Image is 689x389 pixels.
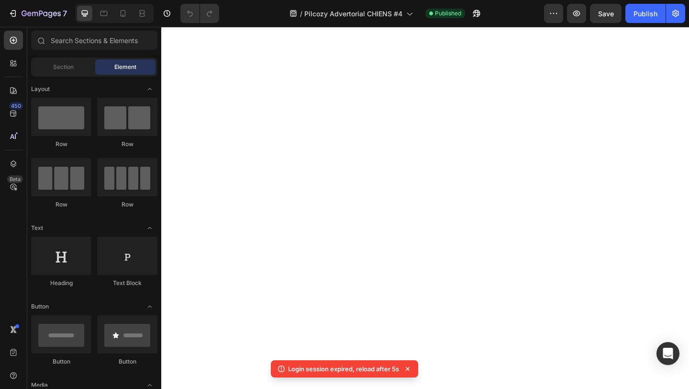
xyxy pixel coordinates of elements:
div: Beta [7,175,23,183]
div: Open Intercom Messenger [656,342,679,365]
div: Button [31,357,91,366]
div: Publish [633,9,657,19]
span: Toggle open [142,299,157,314]
input: Search Sections & Elements [31,31,157,50]
span: Section [53,63,74,71]
span: Button [31,302,49,311]
div: Row [97,140,157,149]
button: 7 [4,4,71,23]
span: Element [114,63,136,71]
div: Text Block [97,279,157,287]
button: Save [590,4,622,23]
span: Toggle open [142,81,157,97]
div: Heading [31,279,91,287]
p: Login session expired, reload after 5s [288,364,399,374]
span: Save [598,10,614,18]
div: Button [97,357,157,366]
div: Row [31,200,91,209]
span: Pilcozy Advertorial CHIENS #4 [304,9,402,19]
span: / [300,9,302,19]
div: Row [31,140,91,149]
div: Row [97,200,157,209]
div: 450 [9,102,23,110]
div: Undo/Redo [180,4,219,23]
span: Layout [31,85,50,93]
p: 7 [63,8,67,19]
span: Text [31,224,43,232]
span: Toggle open [142,220,157,236]
span: Published [435,9,461,18]
button: Publish [625,4,666,23]
iframe: Design area [161,27,689,389]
